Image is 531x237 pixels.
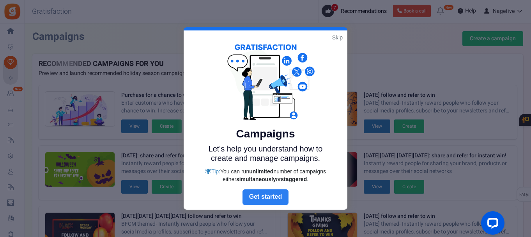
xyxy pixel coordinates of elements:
[201,144,330,163] p: Let's help you understand how to create and manage campaigns.
[201,128,330,140] h5: Campaigns
[332,34,343,41] a: Skip
[249,168,273,175] strong: unlimited
[236,176,276,182] strong: simultaneously
[281,176,307,182] strong: staggered
[201,168,330,183] div: Tip:
[242,189,289,205] a: Next
[220,168,326,182] span: You can run number of campaigns either or .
